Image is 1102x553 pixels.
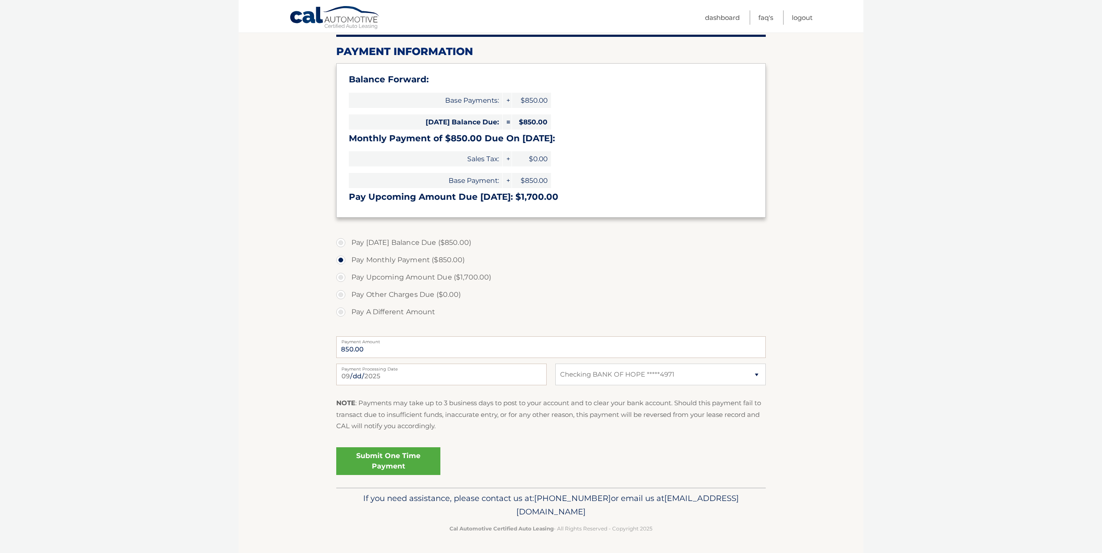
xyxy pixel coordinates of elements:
p: - All Rights Reserved - Copyright 2025 [342,524,760,533]
label: Pay A Different Amount [336,303,766,321]
p: : Payments may take up to 3 business days to post to your account and to clear your bank account.... [336,397,766,432]
a: Submit One Time Payment [336,447,440,475]
span: [PHONE_NUMBER] [534,493,611,503]
label: Pay Upcoming Amount Due ($1,700.00) [336,269,766,286]
h2: Payment Information [336,45,766,58]
span: + [503,151,512,166]
h3: Balance Forward: [349,74,753,85]
span: Base Payment: [349,173,502,188]
span: [DATE] Balance Due: [349,114,502,130]
strong: NOTE [336,399,355,407]
span: + [503,173,512,188]
input: Payment Date [336,364,547,385]
span: $850.00 [512,173,551,188]
label: Pay [DATE] Balance Due ($850.00) [336,234,766,251]
span: + [503,93,512,108]
a: Dashboard [705,10,740,25]
span: Base Payments: [349,93,502,108]
span: $0.00 [512,151,551,166]
a: FAQ's [758,10,773,25]
p: If you need assistance, please contact us at: or email us at [342,491,760,519]
span: Sales Tax: [349,151,502,166]
a: Logout [792,10,813,25]
span: = [503,114,512,130]
h3: Monthly Payment of $850.00 Due On [DATE]: [349,133,753,144]
span: $850.00 [512,114,551,130]
label: Pay Monthly Payment ($850.00) [336,251,766,269]
label: Payment Processing Date [336,364,547,371]
a: Cal Automotive [289,6,380,31]
label: Payment Amount [336,336,766,343]
strong: Cal Automotive Certified Auto Leasing [449,525,554,532]
input: Payment Amount [336,336,766,358]
h3: Pay Upcoming Amount Due [DATE]: $1,700.00 [349,192,753,202]
span: $850.00 [512,93,551,108]
label: Pay Other Charges Due ($0.00) [336,286,766,303]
